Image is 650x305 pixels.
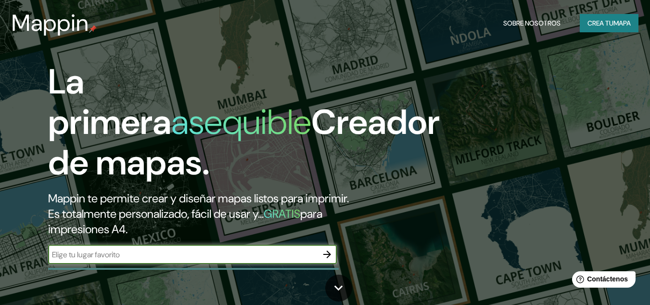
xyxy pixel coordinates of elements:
font: Es totalmente personalizado, fácil de usar y... [48,206,264,221]
font: asequible [171,100,311,145]
font: Crea tu [587,19,613,27]
button: Crea tumapa [580,14,638,32]
font: Creador de mapas. [48,100,440,185]
font: mapa [613,19,631,27]
font: Sobre nosotros [503,19,561,27]
font: GRATIS [264,206,300,221]
font: Mappin [12,8,89,38]
font: La primera [48,59,171,145]
iframe: Lanzador de widgets de ayuda [564,267,639,294]
button: Sobre nosotros [499,14,564,32]
font: para impresiones A4. [48,206,322,237]
input: Elige tu lugar favorito [48,249,318,260]
img: pin de mapeo [89,25,97,33]
font: Mappin te permite crear y diseñar mapas listos para imprimir. [48,191,349,206]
